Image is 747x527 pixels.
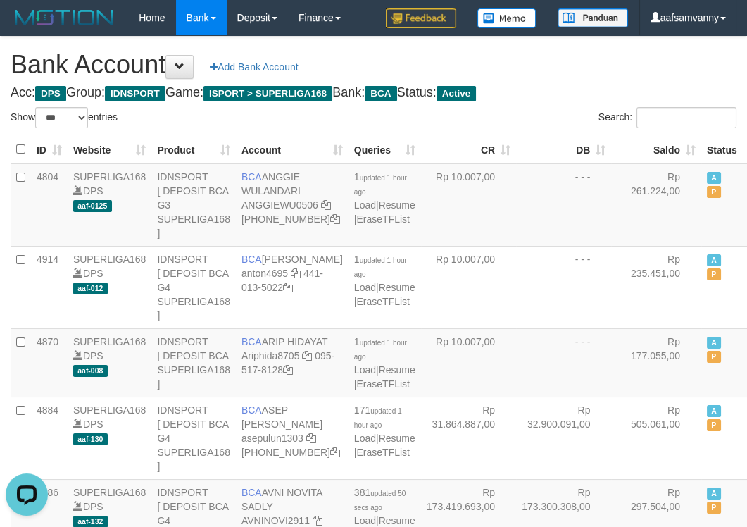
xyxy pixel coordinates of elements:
[379,364,415,376] a: Resume
[6,6,48,48] button: Open LiveChat chat widget
[330,447,340,458] a: Copy 4062281875 to clipboard
[151,136,236,163] th: Product: activate to sort column ascending
[707,268,721,280] span: Paused
[201,55,307,79] a: Add Bank Account
[354,282,376,293] a: Load
[241,433,303,444] a: asepulun1303
[707,405,721,417] span: Active
[241,199,318,211] a: ANGGIEWU0506
[379,199,415,211] a: Resume
[31,328,68,397] td: 4870
[31,163,68,247] td: 4804
[73,365,108,377] span: aaf-008
[421,163,516,247] td: Rp 10.007,00
[354,171,407,197] span: 1
[73,487,146,498] a: SUPERLIGA168
[379,282,415,293] a: Resume
[707,488,721,500] span: Active
[241,350,300,361] a: Ariphida8705
[598,107,736,128] label: Search:
[611,163,701,247] td: Rp 261.224,00
[386,8,456,28] img: Feedback.jpg
[516,246,611,328] td: - - -
[354,339,407,361] span: updated 1 hour ago
[73,200,112,212] span: aaf-0125
[636,107,736,128] input: Search:
[151,163,236,247] td: IDNSPORT [ DEPOSIT BCA G3 SUPERLIGA168 ]
[354,336,415,390] span: | |
[516,397,611,479] td: Rp 32.900.091,00
[421,397,516,479] td: Rp 31.864.887,00
[73,336,146,347] a: SUPERLIGA168
[707,351,721,363] span: Paused
[707,186,721,198] span: Paused
[241,171,262,182] span: BCA
[68,136,152,163] th: Website: activate to sort column ascending
[707,419,721,431] span: Paused
[241,336,262,347] span: BCA
[241,487,262,498] span: BCA
[291,268,301,279] a: Copy anton4695 to clipboard
[203,86,332,101] span: ISPORT > SUPERLIGA168
[516,163,611,247] td: - - -
[236,328,349,397] td: ARIP HIDAYAT 095-517-8128
[354,199,376,211] a: Load
[306,433,316,444] a: Copy asepulun1303 to clipboard
[73,433,108,445] span: aaf-130
[31,246,68,328] td: 4914
[68,397,152,479] td: DPS
[516,328,611,397] td: - - -
[356,378,409,390] a: EraseTFList
[354,490,406,512] span: updated 50 secs ago
[11,107,118,128] label: Show entries
[354,174,407,196] span: updated 1 hour ago
[302,350,312,361] a: Copy Ariphida8705 to clipboard
[354,487,406,512] span: 381
[354,515,376,526] a: Load
[31,136,68,163] th: ID: activate to sort column ascending
[31,397,68,479] td: 4884
[241,404,262,416] span: BCA
[421,246,516,328] td: Rp 10.007,00
[151,246,236,328] td: IDNSPORT [ DEPOSIT BCA G4 SUPERLIGA168 ]
[73,254,146,265] a: SUPERLIGA168
[11,51,736,79] h1: Bank Account
[105,86,165,101] span: IDNSPORT
[321,199,331,211] a: Copy ANGGIEWU0506 to clipboard
[68,246,152,328] td: DPS
[241,268,288,279] a: anton4695
[236,163,349,247] td: ANGGIE WULANDARI [PHONE_NUMBER]
[73,283,108,294] span: aaf-012
[283,282,293,293] a: Copy 4410135022 to clipboard
[151,328,236,397] td: IDNSPORT [ DEPOSIT BCA SUPERLIGA168 ]
[313,515,322,526] a: Copy AVNINOVI2911 to clipboard
[354,433,376,444] a: Load
[236,246,349,328] td: [PERSON_NAME] 441-013-5022
[354,407,402,429] span: updated 1 hour ago
[349,136,421,163] th: Queries: activate to sort column ascending
[241,254,262,265] span: BCA
[356,213,409,225] a: EraseTFList
[611,397,701,479] td: Rp 505.061,00
[236,136,349,163] th: Account: activate to sort column ascending
[516,136,611,163] th: DB: activate to sort column ascending
[379,433,415,444] a: Resume
[365,86,396,101] span: BCA
[611,136,701,163] th: Saldo: activate to sort column ascending
[611,246,701,328] td: Rp 235.451,00
[356,447,409,458] a: EraseTFList
[35,107,88,128] select: Showentries
[236,397,349,479] td: ASEP [PERSON_NAME] [PHONE_NUMBER]
[421,136,516,163] th: CR: activate to sort column ascending
[354,256,407,278] span: updated 1 hour ago
[354,364,376,376] a: Load
[701,136,743,163] th: Status
[11,7,118,28] img: MOTION_logo.png
[354,171,415,225] span: | |
[354,336,407,361] span: 1
[437,86,477,101] span: Active
[707,502,721,514] span: Paused
[68,328,152,397] td: DPS
[558,8,628,27] img: panduan.png
[283,364,293,376] a: Copy 0955178128 to clipboard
